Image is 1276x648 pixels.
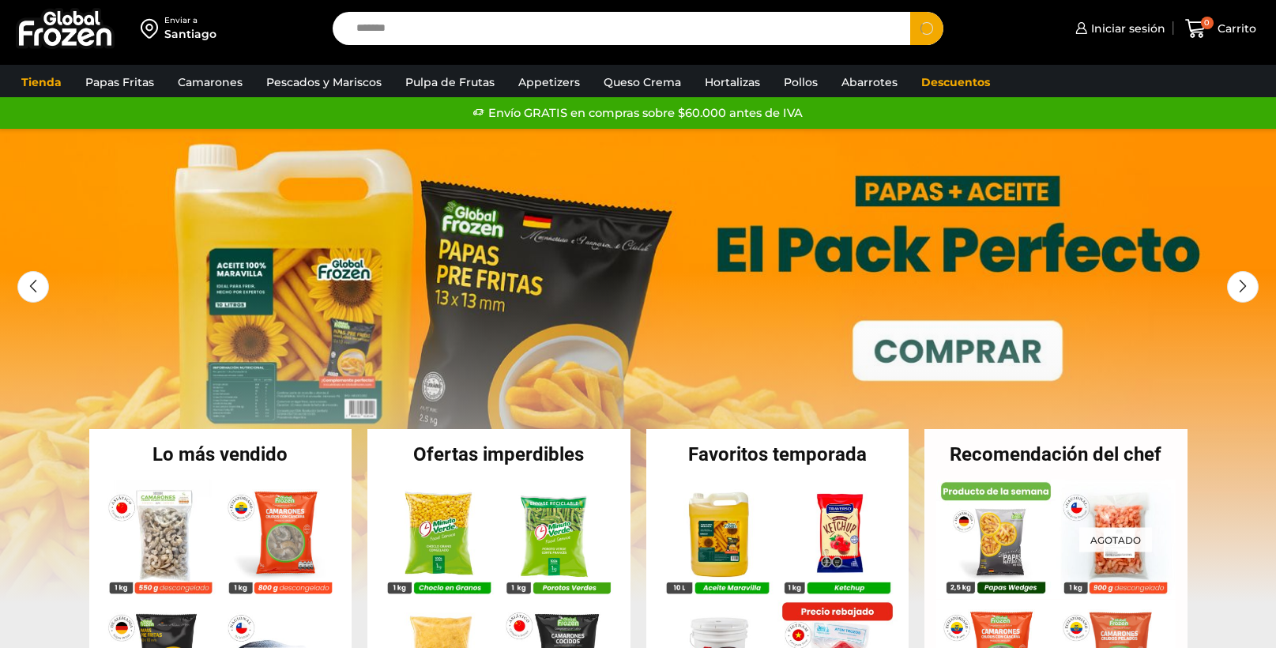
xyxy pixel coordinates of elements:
a: Hortalizas [697,67,768,97]
span: Carrito [1214,21,1256,36]
a: Appetizers [510,67,588,97]
a: Pulpa de Frutas [397,67,502,97]
a: Tienda [13,67,70,97]
a: Queso Crema [596,67,689,97]
div: Enviar a [164,15,216,26]
a: Descuentos [913,67,998,97]
div: Previous slide [17,271,49,303]
img: address-field-icon.svg [141,15,164,42]
a: Pollos [776,67,826,97]
a: Abarrotes [834,67,905,97]
a: Papas Fritas [77,67,162,97]
div: Santiago [164,26,216,42]
h2: Recomendación del chef [924,445,1188,464]
span: 0 [1201,17,1214,29]
a: Camarones [170,67,250,97]
div: Next slide [1227,271,1259,303]
a: Iniciar sesión [1071,13,1165,44]
button: Search button [910,12,943,45]
a: Pescados y Mariscos [258,67,390,97]
h2: Lo más vendido [89,445,352,464]
a: 0 Carrito [1181,10,1260,47]
h2: Favoritos temporada [646,445,909,464]
h2: Ofertas imperdibles [367,445,630,464]
span: Iniciar sesión [1087,21,1165,36]
p: Agotado [1079,527,1152,552]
